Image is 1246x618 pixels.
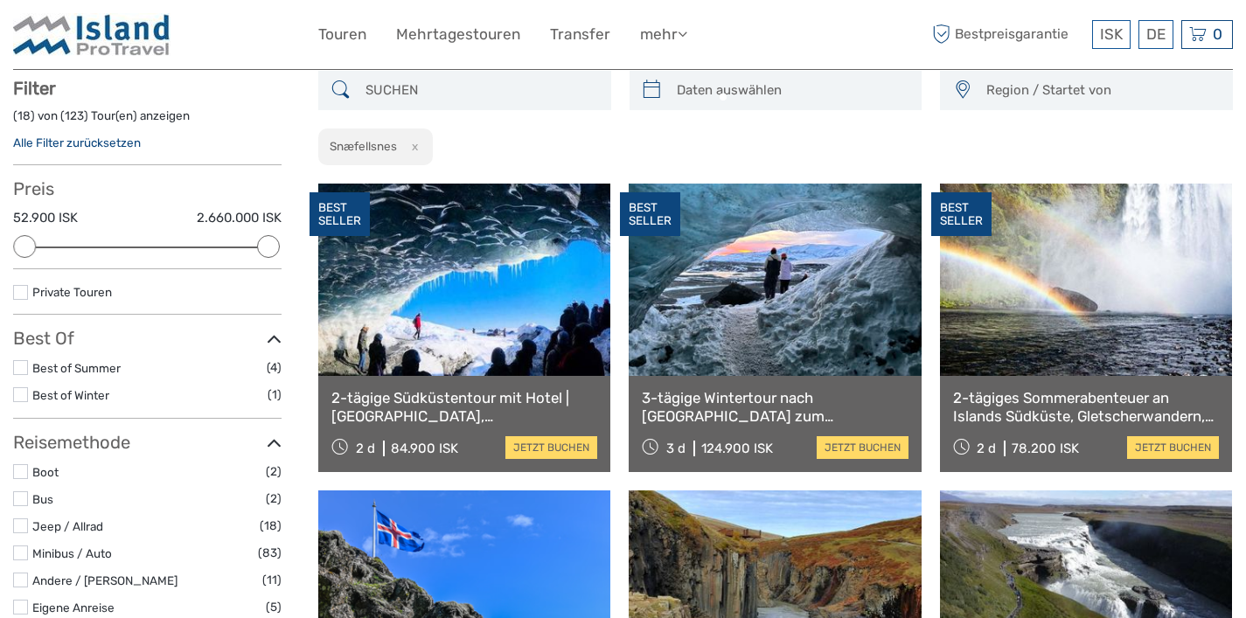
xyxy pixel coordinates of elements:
[396,22,520,47] a: Mehrtagestouren
[318,22,366,47] a: Touren
[642,389,908,425] a: 3-tägige Wintertour nach [GEOGRAPHIC_DATA] zum [GEOGRAPHIC_DATA], zur Südküste, zur Gletscherwand...
[931,192,992,236] div: BEST SELLER
[358,75,602,106] input: SUCHEN
[13,328,282,349] h3: Best Of
[670,75,914,106] input: Daten auswählen
[13,209,78,227] label: 52.900 ISK
[620,192,680,236] div: BEST SELLER
[266,489,282,509] span: (2)
[32,573,178,587] a: Andere / [PERSON_NAME]
[197,209,282,227] label: 2.660.000 ISK
[260,516,282,536] span: (18)
[817,436,908,459] a: jetzt buchen
[1138,20,1173,49] div: DE
[268,385,282,405] span: (1)
[32,465,59,479] a: Boot
[13,135,141,149] a: Alle Filter zurücksetzen
[32,546,112,560] a: Minibus / Auto
[391,441,458,456] div: 84.900 ISK
[550,22,610,47] a: Transfer
[13,108,282,135] div: ( ) von ( ) Tour(en) anzeigen
[640,22,687,47] a: mehr
[701,441,773,456] div: 124.900 ISK
[1127,436,1219,459] a: jetzt buchen
[953,389,1219,425] a: 2-tägiges Sommerabenteuer an Islands Südküste, Gletscherwandern, [GEOGRAPHIC_DATA], [GEOGRAPHIC_D...
[13,432,282,453] h3: Reisemethode
[13,178,282,199] h3: Preis
[262,570,282,590] span: (11)
[24,31,198,45] p: We're away right now. Please check back later!
[32,519,103,533] a: Jeep / Allrad
[32,601,115,615] a: Eigene Anreise
[266,462,282,482] span: (2)
[331,389,597,425] a: 2-tägige Südküstentour mit Hotel | [GEOGRAPHIC_DATA], [GEOGRAPHIC_DATA], [GEOGRAPHIC_DATA] und Wa...
[32,492,53,506] a: Bus
[666,441,686,456] span: 3 d
[310,192,370,236] div: BEST SELLER
[978,76,1224,105] button: Region / Startet von
[32,285,112,299] a: Private Touren
[1100,25,1123,43] span: ISK
[201,27,222,48] button: Open LiveChat chat widget
[17,108,31,124] label: 18
[32,388,109,402] a: Best of Winter
[266,597,282,617] span: (5)
[356,441,375,456] span: 2 d
[400,137,423,156] button: x
[928,20,1088,49] span: Bestpreisgarantie
[258,543,282,563] span: (83)
[13,78,56,99] strong: Filter
[977,441,996,456] span: 2 d
[505,436,597,459] a: jetzt buchen
[330,139,397,153] h2: Snæfellsnes
[13,13,171,56] img: Iceland ProTravel
[32,361,121,375] a: Best of Summer
[1210,25,1225,43] span: 0
[65,108,84,124] label: 123
[267,358,282,378] span: (4)
[1012,441,1079,456] div: 78.200 ISK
